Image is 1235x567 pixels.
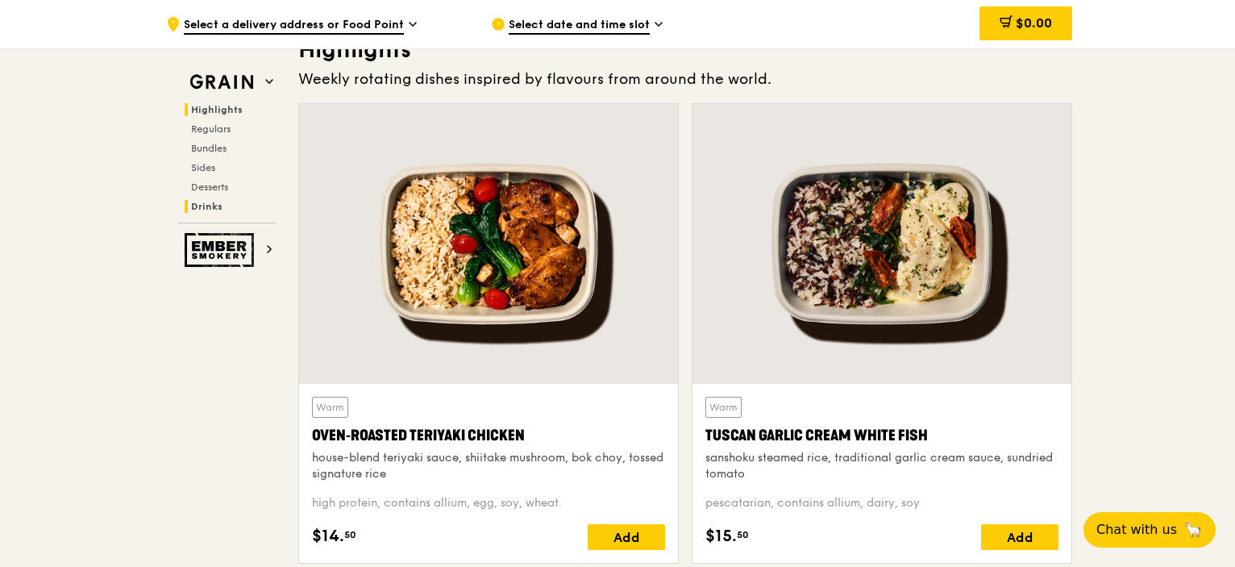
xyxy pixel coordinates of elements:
div: Oven‑Roasted Teriyaki Chicken [312,424,665,447]
button: Chat with us🦙 [1083,512,1216,548]
div: house-blend teriyaki sauce, shiitake mushroom, bok choy, tossed signature rice [312,450,665,482]
span: Regulars [191,123,231,135]
div: Warm [312,397,348,418]
h3: Highlights [298,35,1072,65]
span: 50 [344,528,356,541]
span: Sides [191,162,215,173]
span: 50 [737,528,749,541]
span: $14. [312,524,344,548]
img: Grain web logo [185,68,259,97]
span: Highlights [191,104,243,115]
span: Select date and time slot [509,17,650,35]
div: Add [588,524,665,550]
div: high protein, contains allium, egg, soy, wheat [312,495,665,511]
img: Ember Smokery web logo [185,233,259,267]
div: pescatarian, contains allium, dairy, soy [705,495,1058,511]
span: Select a delivery address or Food Point [184,17,404,35]
div: sanshoku steamed rice, traditional garlic cream sauce, sundried tomato [705,450,1058,482]
div: Tuscan Garlic Cream White Fish [705,424,1058,447]
div: Warm [705,397,742,418]
div: Weekly rotating dishes inspired by flavours from around the world. [298,68,1072,90]
span: Bundles [191,143,227,154]
span: $0.00 [1016,15,1052,31]
span: 🦙 [1183,520,1203,540]
div: Add [981,524,1058,550]
span: Desserts [191,181,228,193]
span: Chat with us [1096,520,1177,540]
span: Drinks [191,201,222,212]
span: $15. [705,524,737,548]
